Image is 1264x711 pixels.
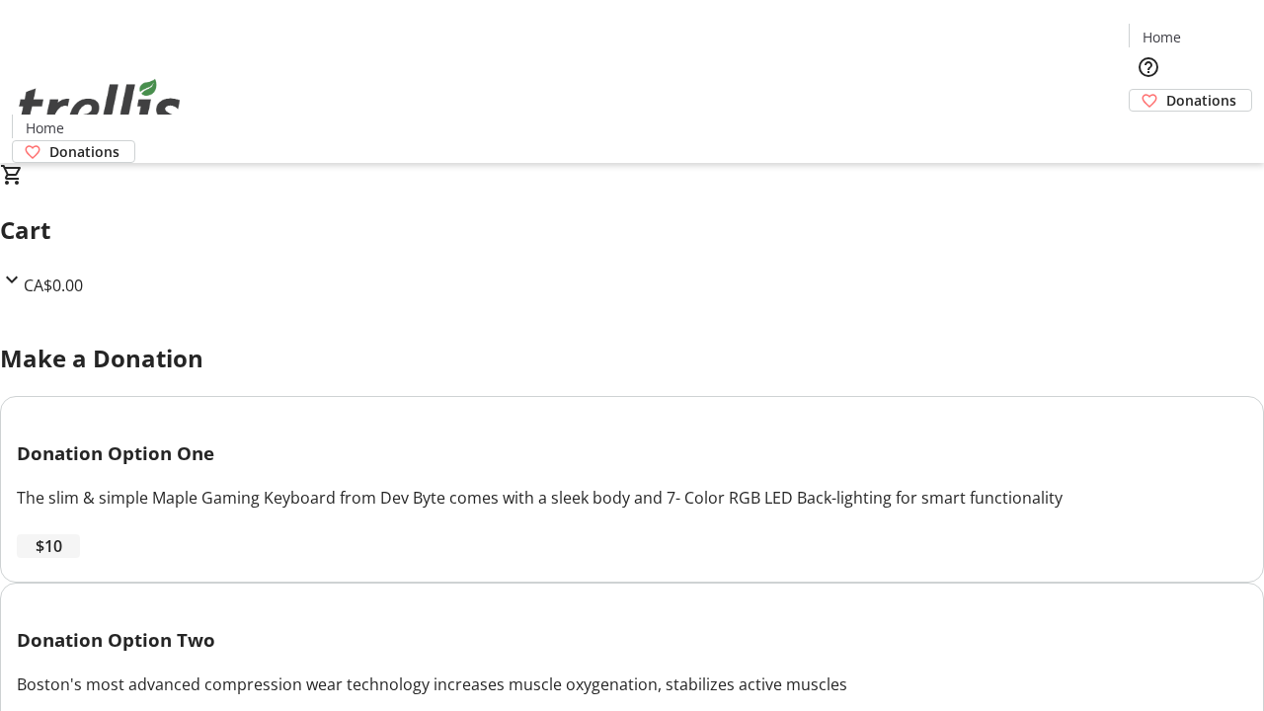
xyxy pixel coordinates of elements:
[1143,27,1181,47] span: Home
[49,141,119,162] span: Donations
[1129,89,1252,112] a: Donations
[1166,90,1236,111] span: Donations
[1129,112,1168,151] button: Cart
[12,140,135,163] a: Donations
[24,275,83,296] span: CA$0.00
[1130,27,1193,47] a: Home
[17,672,1247,696] div: Boston's most advanced compression wear technology increases muscle oxygenation, stabilizes activ...
[17,534,80,558] button: $10
[1129,47,1168,87] button: Help
[36,534,62,558] span: $10
[17,626,1247,654] h3: Donation Option Two
[17,486,1247,510] div: The slim & simple Maple Gaming Keyboard from Dev Byte comes with a sleek body and 7- Color RGB LE...
[26,118,64,138] span: Home
[13,118,76,138] a: Home
[12,57,188,156] img: Orient E2E Organization 9WygBC0EK7's Logo
[17,439,1247,467] h3: Donation Option One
